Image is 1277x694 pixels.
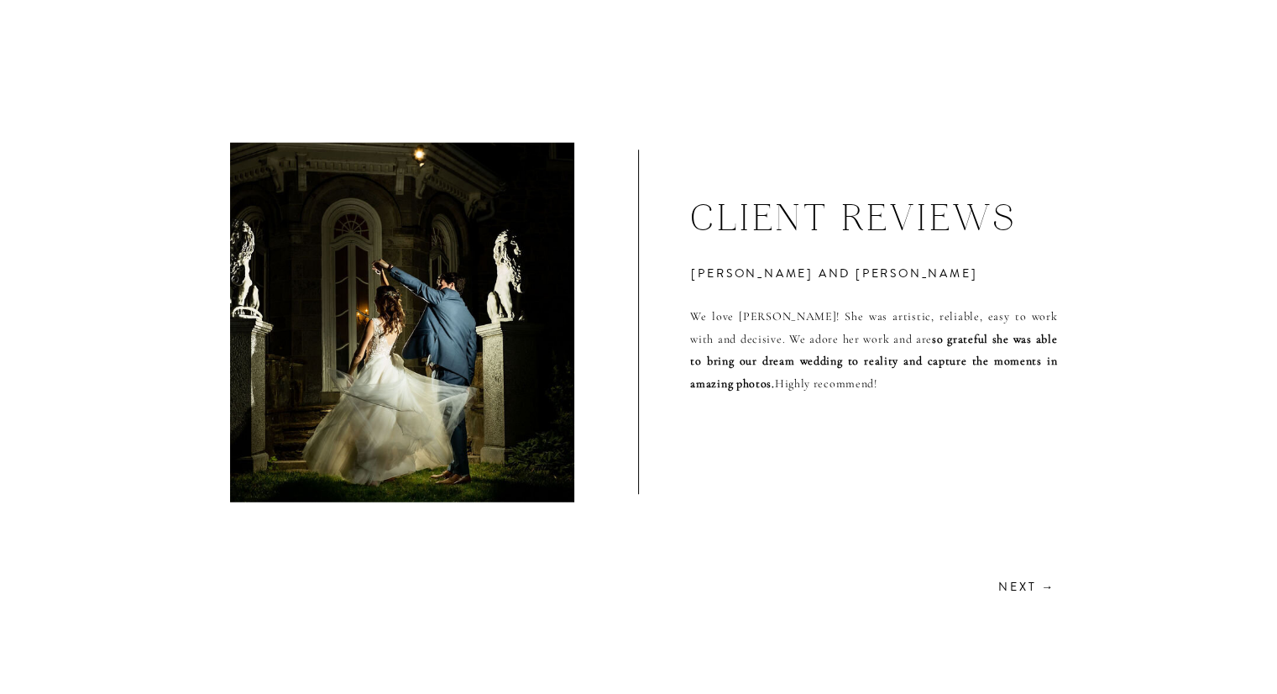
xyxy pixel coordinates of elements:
[690,306,1057,476] p: We love [PERSON_NAME]! She was artistic, reliable, easy to work with and decisive. We adore her w...
[996,577,1055,593] a: Next →
[690,193,1131,246] h2: client reviews
[690,332,1057,391] b: so grateful she was able to bring our dream wedding to reality and capture the moments in amazing...
[691,264,1129,309] h3: [PERSON_NAME] and [PERSON_NAME]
